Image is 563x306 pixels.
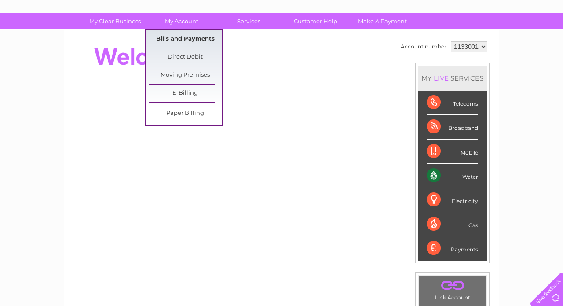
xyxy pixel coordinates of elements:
[505,37,526,44] a: Contact
[149,85,222,102] a: E-Billing
[146,13,218,29] a: My Account
[149,30,222,48] a: Bills and Payments
[430,37,450,44] a: Energy
[421,278,484,293] a: .
[486,37,499,44] a: Blog
[397,4,458,15] a: 0333 014 3131
[79,13,151,29] a: My Clear Business
[212,13,285,29] a: Services
[427,140,478,164] div: Mobile
[149,48,222,66] a: Direct Debit
[418,275,486,303] td: Link Account
[427,91,478,115] div: Telecoms
[427,236,478,260] div: Payments
[455,37,481,44] a: Telecoms
[20,23,65,50] img: logo.png
[149,66,222,84] a: Moving Premises
[149,105,222,122] a: Paper Billing
[427,188,478,212] div: Electricity
[279,13,352,29] a: Customer Help
[427,115,478,139] div: Broadband
[408,37,425,44] a: Water
[74,5,490,43] div: Clear Business is a trading name of Verastar Limited (registered in [GEOGRAPHIC_DATA] No. 3667643...
[427,164,478,188] div: Water
[346,13,419,29] a: Make A Payment
[427,212,478,236] div: Gas
[534,37,555,44] a: Log out
[418,66,487,91] div: MY SERVICES
[432,74,450,82] div: LIVE
[398,39,449,54] td: Account number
